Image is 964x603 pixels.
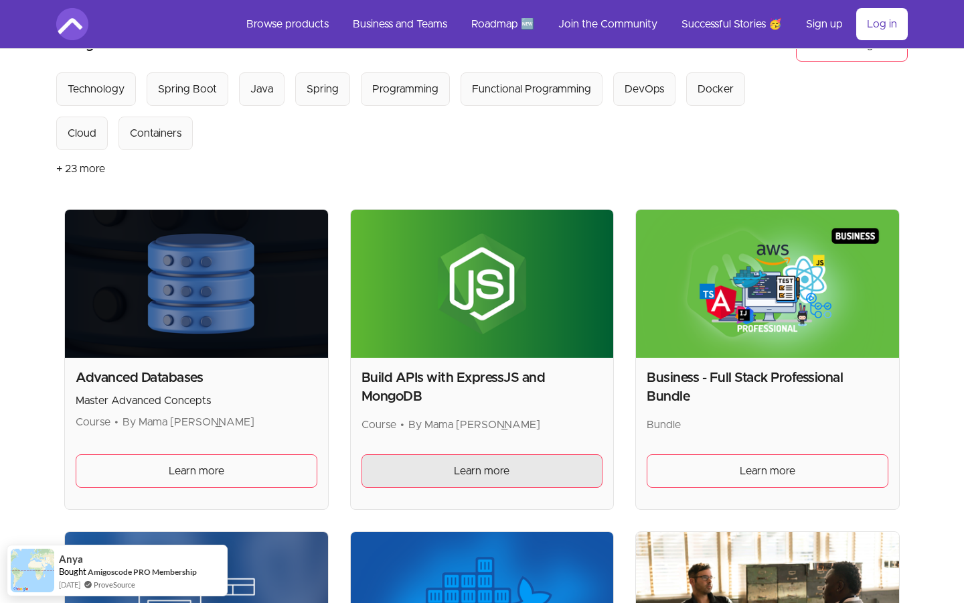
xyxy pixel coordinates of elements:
img: provesource social proof notification image [11,549,54,592]
a: Join the Community [548,8,668,40]
span: By Mama [PERSON_NAME] [408,419,540,430]
div: Java [250,81,273,97]
span: Bundle [647,419,681,430]
div: Containers [130,125,181,141]
span: Bought [59,566,86,577]
a: Business and Teams [342,8,458,40]
span: Learn more [169,463,224,479]
img: Product image for Advanced Databases [65,210,328,358]
a: ProveSource [94,579,135,590]
span: [DATE] [59,579,80,590]
div: Cloud [68,125,96,141]
img: Product image for Build APIs with ExpressJS and MongoDB [351,210,614,358]
span: Anya [59,553,83,565]
h2: Business - Full Stack Professional Bundle [647,368,888,406]
div: Docker [698,81,734,97]
div: Technology [68,81,125,97]
a: Learn more [361,454,603,488]
span: By Mama [PERSON_NAME] [123,417,254,427]
h2: Build APIs with ExpressJS and MongoDB [361,368,603,406]
h2: Advanced Databases [76,368,317,387]
span: • [400,419,404,430]
div: Spring [307,81,339,97]
a: Browse products [236,8,339,40]
img: Product image for Business - Full Stack Professional Bundle [636,210,899,358]
span: Course [76,417,110,427]
div: Spring Boot [158,81,217,97]
a: Learn more [647,454,888,488]
a: Sign up [795,8,854,40]
span: • [114,417,118,427]
div: DevOps [625,81,664,97]
a: Learn more [76,454,317,488]
a: Log in [856,8,908,40]
p: Master Advanced Concepts [76,393,317,409]
span: Learn more [454,463,509,479]
button: + 23 more [56,150,105,188]
nav: Main [236,8,908,40]
span: Course [361,419,396,430]
a: Amigoscode PRO Membership [88,567,197,577]
a: Roadmap 🆕 [461,8,545,40]
div: Functional Programming [472,81,591,97]
a: Successful Stories 🥳 [671,8,793,40]
img: Amigoscode logo [56,8,88,40]
span: Learn more [740,463,795,479]
div: Programming [372,81,438,97]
